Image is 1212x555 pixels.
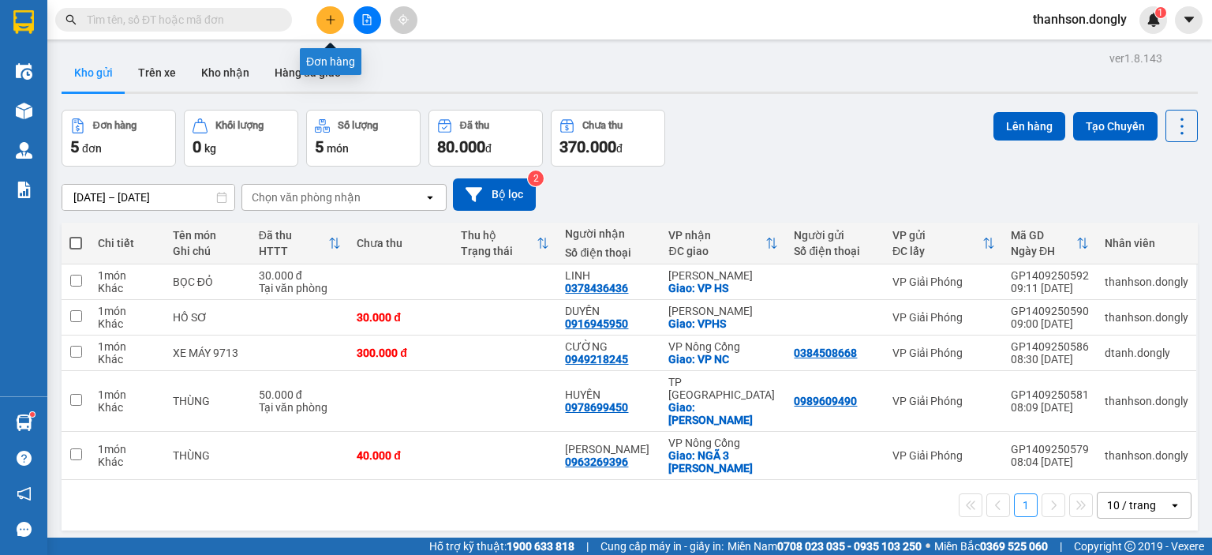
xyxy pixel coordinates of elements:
[16,414,32,431] img: warehouse-icon
[259,229,328,242] div: Đã thu
[1105,276,1188,288] div: thanhson.dongly
[892,245,982,257] div: ĐC lấy
[668,317,778,330] div: Giao: VPHS
[892,395,995,407] div: VP Giải Phóng
[1105,395,1188,407] div: thanhson.dongly
[30,412,35,417] sup: 1
[1011,353,1089,366] div: 08:30 [DATE]
[252,189,361,205] div: Chọn văn phòng nhận
[424,191,436,204] svg: open
[668,437,778,449] div: VP Nông Cống
[1105,237,1188,249] div: Nhân viên
[98,388,157,401] div: 1 món
[668,229,765,242] div: VP nhận
[98,456,157,468] div: Khác
[428,110,543,167] button: Đã thu80.000đ
[728,538,922,555] span: Miền Nam
[461,245,537,257] div: Trạng thái
[668,376,778,401] div: TP [GEOGRAPHIC_DATA]
[1011,388,1089,401] div: GP1409250581
[62,54,125,92] button: Kho gửi
[357,237,445,249] div: Chưa thu
[437,137,485,156] span: 80.000
[1147,13,1161,27] img: icon-new-feature
[460,120,489,131] div: Đã thu
[485,142,492,155] span: đ
[361,14,372,25] span: file-add
[926,543,930,549] span: ⚪️
[1011,229,1076,242] div: Mã GD
[1011,456,1089,468] div: 08:04 [DATE]
[1175,6,1203,34] button: caret-down
[259,245,328,257] div: HTTT
[98,269,157,282] div: 1 món
[65,14,77,25] span: search
[980,540,1048,553] strong: 0369 525 060
[98,340,157,353] div: 1 món
[1105,449,1188,462] div: thanhson.dongly
[16,142,32,159] img: warehouse-icon
[173,276,243,288] div: BỌC ĐỎ
[41,67,125,101] span: SĐT XE 0867 585 938
[565,401,628,414] div: 0978699450
[398,14,409,25] span: aim
[315,137,324,156] span: 5
[1105,311,1188,324] div: thanhson.dongly
[528,171,544,186] sup: 2
[1011,443,1089,456] div: GP1409250579
[616,142,623,155] span: đ
[892,347,995,359] div: VP Giải Phóng
[668,449,778,474] div: Giao: NGÃ 3 MINH THỌ
[70,137,79,156] span: 5
[1011,401,1089,414] div: 08:09 [DATE]
[98,353,157,366] div: Khác
[934,538,1048,555] span: Miền Bắc
[390,6,417,34] button: aim
[453,223,557,264] th: Toggle SortBy
[1105,347,1188,359] div: dtanh.dongly
[668,305,778,317] div: [PERSON_NAME]
[325,14,336,25] span: plus
[98,443,157,456] div: 1 món
[259,388,341,401] div: 50.000 đ
[1011,340,1089,353] div: GP1409250586
[777,540,922,553] strong: 0708 023 035 - 0935 103 250
[13,10,34,34] img: logo-vxr
[582,120,623,131] div: Chưa thu
[565,340,653,353] div: CƯỜNG
[353,6,381,34] button: file-add
[1109,50,1162,67] div: ver 1.8.143
[215,120,264,131] div: Khối lượng
[17,451,32,466] span: question-circle
[17,486,32,501] span: notification
[1003,223,1097,264] th: Toggle SortBy
[565,443,653,456] div: LÝ MINH
[259,269,341,282] div: 30.000 đ
[794,229,876,242] div: Người gửi
[892,276,995,288] div: VP Giải Phóng
[892,449,995,462] div: VP Giải Phóng
[98,317,157,330] div: Khác
[1011,269,1089,282] div: GP1409250592
[1011,317,1089,330] div: 09:00 [DATE]
[82,142,102,155] span: đơn
[98,401,157,414] div: Khác
[184,110,298,167] button: Khối lượng0kg
[251,223,349,264] th: Toggle SortBy
[565,282,628,294] div: 0378436436
[668,340,778,353] div: VP Nông Cống
[507,540,574,553] strong: 1900 633 818
[259,282,341,294] div: Tại văn phòng
[565,227,653,240] div: Người nhận
[16,63,32,80] img: warehouse-icon
[17,522,32,537] span: message
[1158,7,1163,18] span: 1
[338,120,378,131] div: Số lượng
[668,353,778,366] div: Giao: VP NC
[461,229,537,242] div: Thu hộ
[34,13,133,64] strong: CHUYỂN PHÁT NHANH ĐÔNG LÝ
[357,347,445,359] div: 300.000 đ
[135,81,229,98] span: GP1409250592
[62,110,176,167] button: Đơn hàng5đơn
[1011,305,1089,317] div: GP1409250590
